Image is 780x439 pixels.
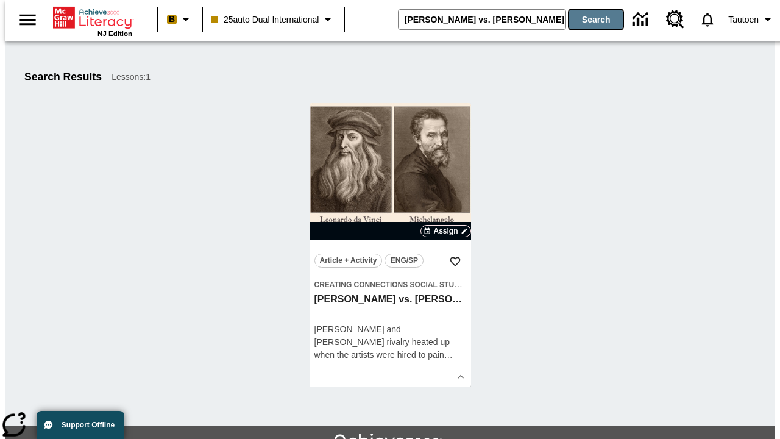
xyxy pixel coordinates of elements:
[10,2,46,38] button: Open side menu
[24,71,102,84] h1: Search Results
[399,10,565,29] input: search field
[314,254,383,268] button: Article + Activity
[310,103,471,387] div: lesson details
[569,10,623,29] button: Search
[452,368,470,386] button: Show Details
[97,30,132,37] span: NJ Edition
[625,3,659,37] a: Data Center
[162,9,198,30] button: Boost Class color is peach. Change class color
[207,9,340,30] button: Class: 25auto Dual International, Select your class
[433,226,458,237] span: Assign
[391,254,418,267] span: ENG/SP
[314,278,466,291] span: Topic: Creating Connections Social Studies/World History II
[439,350,444,360] span: n
[314,323,466,362] div: [PERSON_NAME] and [PERSON_NAME] rivalry heated up when the artists were hired to pai
[37,411,124,439] button: Support Offline
[659,3,692,36] a: Resource Center, Will open in new tab
[62,421,115,429] span: Support Offline
[320,254,377,267] span: Article + Activity
[169,12,175,27] span: B
[692,4,723,35] a: Notifications
[420,225,470,237] button: Assign Choose Dates
[385,254,424,268] button: ENG/SP
[112,71,151,84] span: Lessons : 1
[723,9,780,30] button: Profile/Settings
[444,350,453,360] span: …
[444,251,466,273] button: Add to Favorites
[53,4,132,37] div: Home
[53,5,132,30] a: Home
[314,280,472,289] span: Creating Connections Social Studies
[728,13,759,26] span: Tautoen
[314,293,466,306] h3: Michelangelo vs. Leonardo
[211,13,319,26] span: 25auto Dual International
